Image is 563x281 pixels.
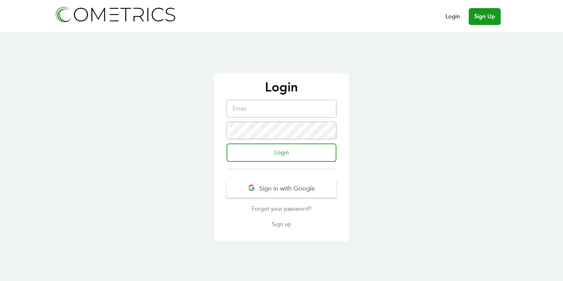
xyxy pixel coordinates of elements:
[227,220,336,229] a: Sign up
[53,4,177,24] img: Cometrics logo
[230,100,336,117] input: Email
[221,80,342,94] p: Login
[227,179,336,198] button: Sign in with Google
[227,143,336,162] input: Login
[469,8,501,25] a: Sign Up
[227,205,336,213] a: Forgot your password?
[445,12,460,21] a: Login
